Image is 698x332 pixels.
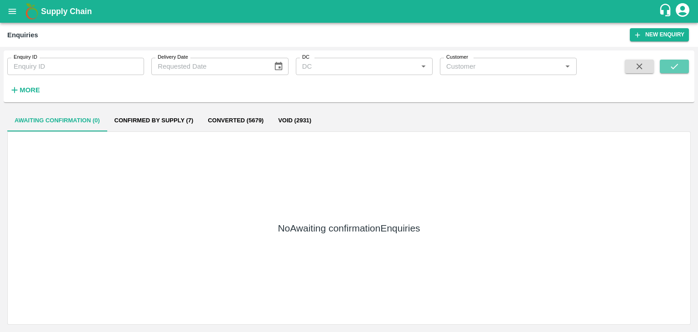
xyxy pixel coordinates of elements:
b: Supply Chain [41,7,92,16]
button: Choose date [270,58,287,75]
input: Enquiry ID [7,58,144,75]
h5: No Awaiting confirmation Enquiries [278,222,420,235]
label: Customer [446,54,468,61]
button: Void (2931) [271,110,319,131]
div: account of current user [674,2,691,21]
button: open drawer [2,1,23,22]
a: Supply Chain [41,5,658,18]
input: Customer [443,60,559,72]
button: Confirmed by supply (7) [107,110,201,131]
div: Enquiries [7,29,38,41]
button: Open [562,60,573,72]
img: logo [23,2,41,20]
button: Awaiting confirmation (0) [7,110,107,131]
label: Enquiry ID [14,54,37,61]
label: DC [302,54,309,61]
button: Converted (5679) [200,110,271,131]
button: More [7,82,42,98]
input: Requested Date [151,58,266,75]
button: Open [418,60,429,72]
strong: More [20,86,40,94]
div: customer-support [658,3,674,20]
input: DC [299,60,415,72]
button: New Enquiry [630,28,689,41]
label: Delivery Date [158,54,188,61]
